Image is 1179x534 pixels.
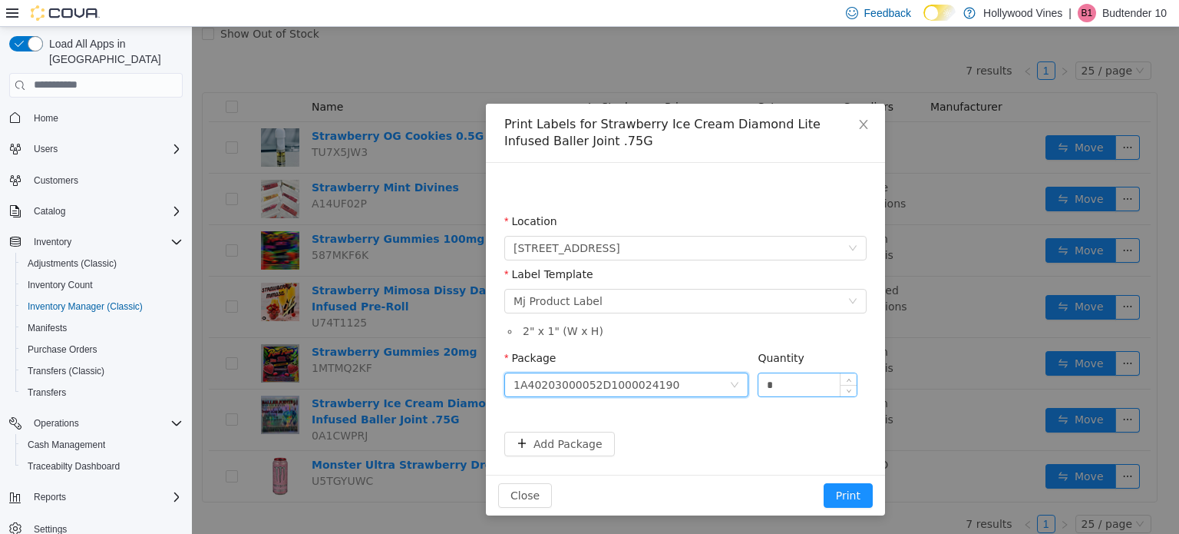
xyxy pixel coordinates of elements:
[312,241,401,254] label: Label Template
[34,112,58,124] span: Home
[21,340,104,359] a: Purchase Orders
[3,107,189,129] button: Home
[28,171,84,190] a: Customers
[21,362,183,380] span: Transfers (Classic)
[21,457,183,476] span: Traceabilty Dashboard
[654,350,659,356] i: icon: up
[28,488,72,506] button: Reports
[28,279,93,291] span: Inventory Count
[538,353,547,364] i: icon: down
[21,276,99,294] a: Inventory Count
[15,296,189,317] button: Inventory Manager (Classic)
[15,456,189,477] button: Traceabilty Dashboard
[322,263,411,286] div: Mj Product Label
[1078,4,1096,22] div: Budtender 10
[650,77,693,120] button: Close
[312,325,364,337] label: Package
[1068,4,1072,22] p: |
[312,188,365,201] label: Location
[28,171,183,190] span: Customers
[328,297,675,313] li: 2 " x 1 " (W x H)
[665,91,678,104] i: icon: close
[28,140,183,158] span: Users
[31,5,100,21] img: Cova
[864,5,911,21] span: Feedback
[21,297,183,316] span: Inventory Manager (Classic)
[656,270,665,280] i: icon: down
[28,109,64,128] a: Home
[15,274,189,296] button: Inventory Count
[21,254,183,273] span: Adjustments (Classic)
[34,143,58,155] span: Users
[15,382,189,403] button: Transfers
[21,276,183,294] span: Inventory Count
[21,319,73,337] a: Manifests
[15,339,189,360] button: Purchase Orders
[1102,4,1167,22] p: Budtender 10
[21,297,149,316] a: Inventory Manager (Classic)
[923,5,956,21] input: Dark Mode
[3,413,189,434] button: Operations
[3,201,189,222] button: Catalog
[306,456,360,481] button: Close
[632,456,681,481] button: Print
[34,491,66,503] span: Reports
[15,253,189,274] button: Adjustments (Classic)
[649,347,665,358] span: Increase Value
[649,358,665,370] span: Decrease Value
[28,460,120,473] span: Traceabilty Dashboard
[656,217,665,227] i: icon: down
[15,317,189,339] button: Manifests
[21,436,183,454] span: Cash Management
[43,36,183,67] span: Load All Apps in [GEOGRAPHIC_DATA]
[28,439,105,451] span: Cash Management
[28,257,117,270] span: Adjustments (Classic)
[566,325,613,337] label: Quantity
[28,108,183,128] span: Home
[21,383,72,402] a: Transfers
[28,233,183,251] span: Inventory
[1082,4,1093,22] span: B1
[28,202,71,221] button: Catalog
[21,254,123,273] a: Adjustments (Classic)
[21,319,183,337] span: Manifests
[28,322,67,334] span: Manifests
[3,231,189,253] button: Inventory
[322,210,428,233] span: 3591 S. Vine Rd
[28,386,66,399] span: Transfers
[21,436,111,454] a: Cash Management
[34,417,79,430] span: Operations
[21,362,111,380] a: Transfers (Classic)
[28,202,183,221] span: Catalog
[28,414,85,433] button: Operations
[15,434,189,456] button: Cash Management
[28,365,104,377] span: Transfers (Classic)
[28,414,183,433] span: Operations
[322,347,487,370] div: 1A40203000052D1000024190
[28,488,183,506] span: Reports
[28,233,78,251] button: Inventory
[312,405,423,430] button: icon: plusAdd Package
[3,138,189,160] button: Users
[312,89,675,123] div: Print Labels for Strawberry Ice Cream Diamond Lite Infused Baller Joint .75G
[34,174,78,187] span: Customers
[3,169,189,191] button: Customers
[28,343,97,356] span: Purchase Orders
[21,340,183,359] span: Purchase Orders
[3,486,189,508] button: Reports
[21,457,126,476] a: Traceabilty Dashboard
[654,362,659,367] i: icon: down
[28,140,64,158] button: Users
[566,347,665,370] input: Quantity
[34,236,71,248] span: Inventory
[21,383,183,402] span: Transfers
[983,4,1062,22] p: Hollywood Vines
[15,360,189,382] button: Transfers (Classic)
[28,300,143,313] span: Inventory Manager (Classic)
[34,205,65,217] span: Catalog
